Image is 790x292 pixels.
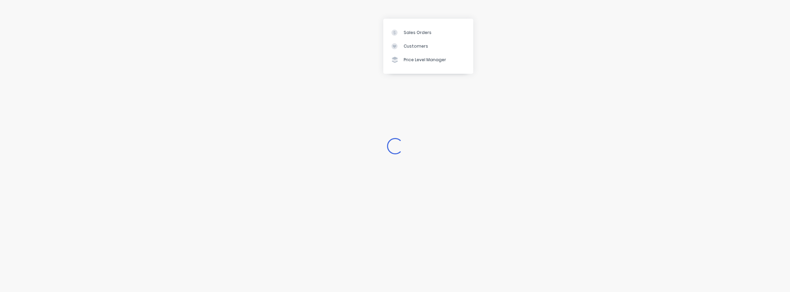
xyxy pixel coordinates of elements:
[383,25,473,39] a: Sales Orders
[383,53,473,67] a: Price Level Manager
[404,43,428,49] div: Customers
[383,39,473,53] a: Customers
[404,57,446,63] div: Price Level Manager
[404,30,431,36] div: Sales Orders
